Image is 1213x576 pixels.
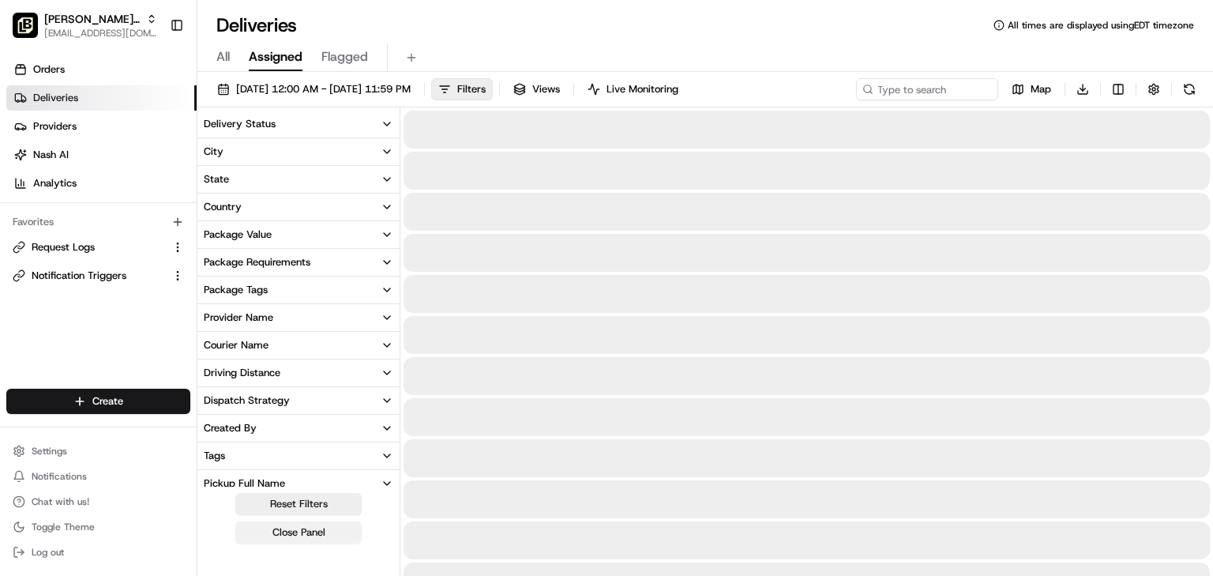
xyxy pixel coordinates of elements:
[33,119,77,134] span: Providers
[133,354,146,367] div: 💻
[197,277,400,303] button: Package Tags
[32,288,44,300] img: 1736555255976-a54dd68f-1ca7-489b-9aae-adbdc363a1c4
[532,82,560,96] span: Views
[197,415,400,442] button: Created By
[32,546,64,559] span: Log out
[204,393,290,408] div: Dispatch Strategy
[204,117,276,131] div: Delivery Status
[236,82,411,96] span: [DATE] 12:00 AM - [DATE] 11:59 PM
[197,194,400,220] button: Country
[13,240,165,254] a: Request Logs
[1005,78,1058,100] button: Map
[16,229,41,254] img: Brittany Newman
[6,171,197,196] a: Analytics
[6,209,190,235] div: Favorites
[6,389,190,414] button: Create
[204,283,268,297] div: Package Tags
[6,114,197,139] a: Providers
[197,470,400,497] button: Pickup Full Name
[32,269,126,283] span: Notification Triggers
[204,338,269,352] div: Courier Name
[131,287,137,299] span: •
[6,142,197,168] a: Nash AI
[197,387,400,414] button: Dispatch Strategy
[269,155,287,174] button: Start new chat
[49,244,128,257] span: [PERSON_NAME]
[457,82,486,96] span: Filters
[6,465,190,488] button: Notifications
[580,78,685,100] button: Live Monitoring
[71,166,217,179] div: We're available if you need us!
[32,521,95,533] span: Toggle Theme
[111,390,191,403] a: Powered byPylon
[204,449,225,463] div: Tags
[204,476,285,491] div: Pickup Full Name
[6,235,190,260] button: Request Logs
[32,470,87,483] span: Notifications
[431,78,493,100] button: Filters
[149,352,253,368] span: API Documentation
[6,541,190,563] button: Log out
[197,221,400,248] button: Package Value
[197,332,400,359] button: Courier Name
[16,150,44,179] img: 1736555255976-a54dd68f-1ca7-489b-9aae-adbdc363a1c4
[6,440,190,462] button: Settings
[216,47,230,66] span: All
[32,240,95,254] span: Request Logs
[204,421,257,435] div: Created By
[41,101,261,118] input: Clear
[44,11,140,27] button: [PERSON_NAME] the Greek (Walnut Creek)
[32,352,121,368] span: Knowledge Base
[6,6,163,44] button: Nick the Greek (Walnut Creek)[PERSON_NAME] the Greek (Walnut Creek)[EMAIL_ADDRESS][DOMAIN_NAME]
[9,346,127,375] a: 📗Knowledge Base
[197,138,400,165] button: City
[197,111,400,137] button: Delivery Status
[92,394,123,408] span: Create
[33,176,77,190] span: Analytics
[204,366,280,380] div: Driving Distance
[204,200,242,214] div: Country
[44,27,157,40] button: [EMAIL_ADDRESS][DOMAIN_NAME]
[32,245,44,258] img: 1736555255976-a54dd68f-1ca7-489b-9aae-adbdc363a1c4
[197,166,400,193] button: State
[16,205,101,217] div: Past conversations
[13,269,165,283] a: Notification Triggers
[210,78,418,100] button: [DATE] 12:00 AM - [DATE] 11:59 PM
[506,78,567,100] button: Views
[33,62,65,77] span: Orders
[140,287,172,299] span: [DATE]
[16,62,287,88] p: Welcome 👋
[1031,82,1051,96] span: Map
[204,311,273,325] div: Provider Name
[16,15,47,47] img: Nash
[33,148,69,162] span: Nash AI
[216,13,297,38] h1: Deliveries
[6,263,190,288] button: Notification Triggers
[245,201,287,220] button: See all
[49,287,128,299] span: [PERSON_NAME]
[197,249,400,276] button: Package Requirements
[6,516,190,538] button: Toggle Theme
[197,442,400,469] button: Tags
[157,391,191,403] span: Pylon
[6,57,197,82] a: Orders
[33,91,78,105] span: Deliveries
[204,172,229,186] div: State
[127,346,260,375] a: 💻API Documentation
[13,13,38,38] img: Nick the Greek (Walnut Creek)
[33,150,62,179] img: 4920774857489_3d7f54699973ba98c624_72.jpg
[204,145,223,159] div: City
[197,304,400,331] button: Provider Name
[235,521,362,544] button: Close Panel
[321,47,368,66] span: Flagged
[1178,78,1200,100] button: Refresh
[606,82,678,96] span: Live Monitoring
[131,244,137,257] span: •
[16,272,41,297] img: Masood Aslam
[16,354,28,367] div: 📗
[249,47,302,66] span: Assigned
[32,495,89,508] span: Chat with us!
[197,360,400,386] button: Driving Distance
